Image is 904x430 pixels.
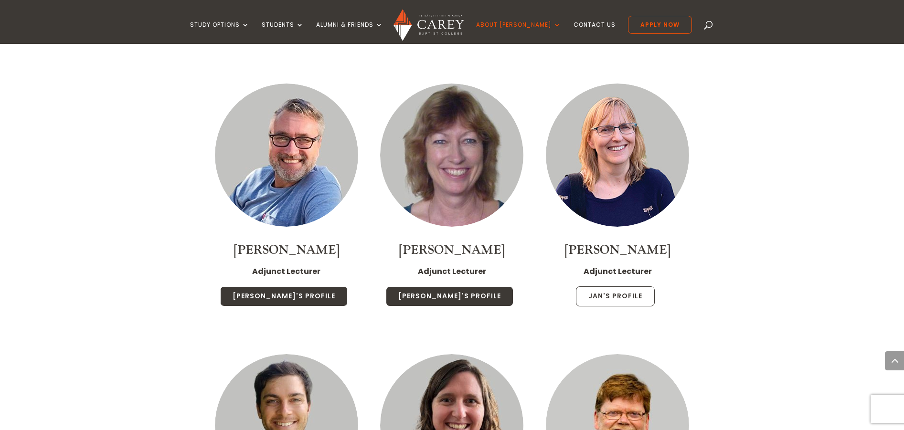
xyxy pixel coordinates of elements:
a: Jan's Profile [576,286,655,306]
a: Apply Now [628,16,692,34]
strong: Adjunct Lecturer [584,266,652,277]
a: [PERSON_NAME]'s Profile [386,286,513,306]
a: Contact Us [574,21,616,44]
img: Thumbnail photo of Jin McInnes - Adjunct Lecturer [215,84,358,227]
strong: Adjunct Lecturer [418,266,486,277]
a: Students [262,21,304,44]
a: Alumni & Friends [316,21,383,44]
img: Jan Ozanne_300x300 [546,84,689,227]
a: [PERSON_NAME]'s Profile [220,286,348,306]
a: [PERSON_NAME] [564,242,670,258]
img: Adjunct_Raewyn Moodie_300x300_2023-Dec [380,84,523,227]
a: About [PERSON_NAME] [476,21,561,44]
a: Study Options [190,21,249,44]
a: [PERSON_NAME] [399,242,505,258]
img: Carey Baptist College [394,9,464,41]
a: [PERSON_NAME] [234,242,340,258]
strong: Adjunct Lecturer [252,266,320,277]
